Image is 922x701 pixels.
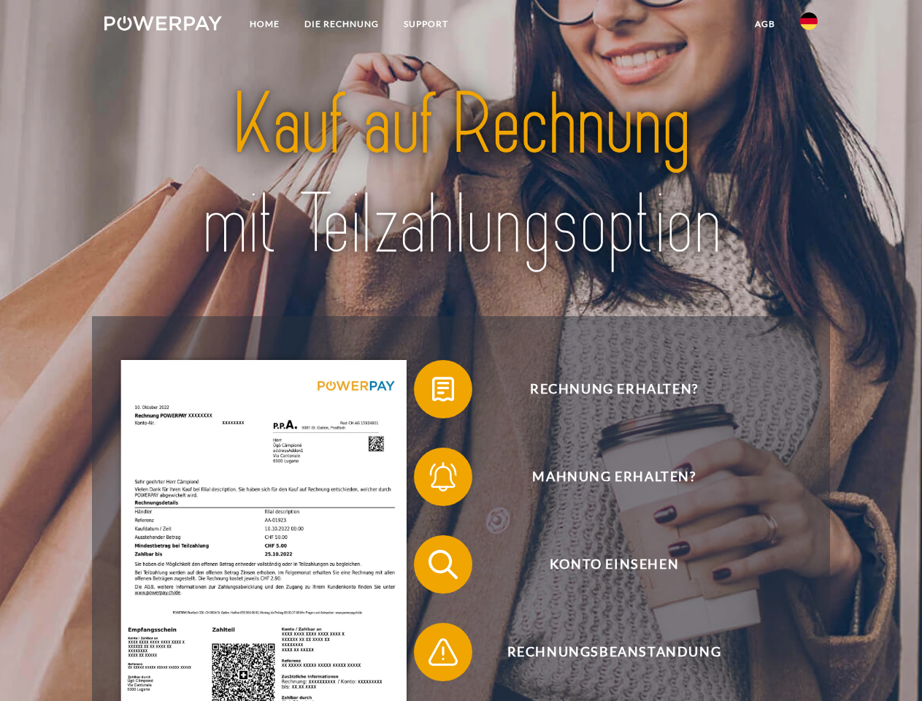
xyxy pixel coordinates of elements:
button: Mahnung erhalten? [414,448,794,506]
img: qb_warning.svg [425,634,461,670]
span: Mahnung erhalten? [435,448,793,506]
img: de [800,12,818,30]
button: Rechnungsbeanstandung [414,623,794,681]
button: Rechnung erhalten? [414,360,794,418]
button: Konto einsehen [414,535,794,594]
img: qb_search.svg [425,546,461,583]
img: logo-powerpay-white.svg [104,16,222,31]
a: agb [742,11,788,37]
a: Home [237,11,292,37]
span: Rechnung erhalten? [435,360,793,418]
img: title-powerpay_de.svg [139,70,783,280]
img: qb_bill.svg [425,371,461,407]
span: Konto einsehen [435,535,793,594]
img: qb_bell.svg [425,459,461,495]
a: DIE RECHNUNG [292,11,391,37]
span: Rechnungsbeanstandung [435,623,793,681]
a: SUPPORT [391,11,461,37]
